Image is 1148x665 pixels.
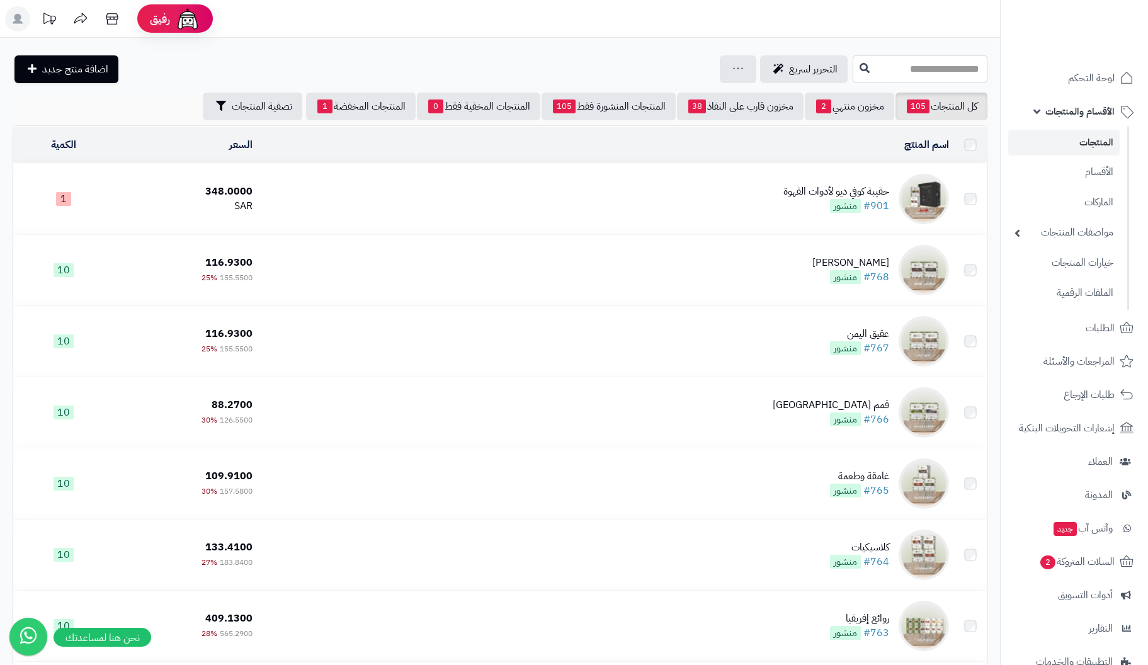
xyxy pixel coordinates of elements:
span: الأقسام والمنتجات [1045,103,1115,120]
a: #763 [863,625,889,640]
a: #768 [863,270,889,285]
a: مخزون منتهي2 [805,93,894,120]
div: حقيبة كوفي ديو لأدوات القهوة [783,185,889,199]
a: اضافة منتج جديد [14,55,118,83]
span: منشور [830,199,861,213]
span: 10 [54,406,74,419]
span: أدوات التسويق [1058,586,1113,604]
div: قمم [GEOGRAPHIC_DATA] [773,398,889,412]
span: وآتس آب [1052,520,1113,537]
img: ai-face.png [175,6,200,31]
div: عقيق اليمن [830,327,889,341]
a: #766 [863,412,889,427]
span: 10 [54,548,74,562]
span: المدونة [1085,486,1113,504]
button: تصفية المنتجات [203,93,302,120]
img: قمم إندونيسيا [899,387,949,438]
span: 109.9100 [205,469,253,484]
span: منشور [830,270,861,284]
a: الماركات [1008,189,1120,216]
a: السعر [229,137,253,152]
span: منشور [830,484,861,497]
a: الملفات الرقمية [1008,280,1120,307]
img: عقيق اليمن [899,316,949,367]
a: لوحة التحكم [1008,63,1140,93]
a: اسم المنتج [904,137,949,152]
a: طلبات الإرجاع [1008,380,1140,410]
a: #767 [863,341,889,356]
a: #764 [863,554,889,569]
span: منشور [830,626,861,640]
div: 348.0000 [119,185,253,199]
a: #765 [863,483,889,498]
span: العملاء [1088,453,1113,470]
span: منشور [830,555,861,569]
a: وآتس آبجديد [1008,513,1140,543]
span: 2 [816,99,831,113]
a: مخزون قارب على النفاذ38 [677,93,804,120]
a: المنتجات [1008,130,1120,156]
span: 30% [202,414,217,426]
span: 10 [54,477,74,491]
a: مواصفات المنتجات [1008,219,1120,246]
span: التقارير [1089,620,1113,637]
span: 27% [202,557,217,568]
span: 2 [1040,555,1055,569]
span: طلبات الإرجاع [1064,386,1115,404]
span: 133.4100 [205,540,253,555]
span: 116.9300 [205,326,253,341]
span: لوحة التحكم [1068,69,1115,87]
span: 155.5500 [220,272,253,283]
span: 30% [202,486,217,497]
span: 88.2700 [212,397,253,412]
span: 565.2900 [220,628,253,639]
a: تحديثات المنصة [33,6,65,35]
a: المنتجات المنشورة فقط105 [542,93,676,120]
span: 1 [317,99,332,113]
span: 105 [553,99,576,113]
span: الطلبات [1086,319,1115,337]
a: المنتجات المخفضة1 [306,93,416,120]
span: تصفية المنتجات [232,99,292,114]
span: 10 [54,334,74,348]
a: المنتجات المخفية فقط0 [417,93,540,120]
span: 10 [54,263,74,277]
a: التحرير لسريع [760,55,848,83]
img: غامقة وطعمة [899,458,949,509]
span: 157.5800 [220,486,253,497]
div: [PERSON_NAME] [812,256,889,270]
a: التقارير [1008,613,1140,644]
a: الطلبات [1008,313,1140,343]
span: جديد [1054,522,1077,536]
a: السلات المتروكة2 [1008,547,1140,577]
img: تركيش توينز [899,245,949,295]
span: التحرير لسريع [789,62,838,77]
a: المراجعات والأسئلة [1008,346,1140,377]
span: المراجعات والأسئلة [1043,353,1115,370]
span: 183.8400 [220,557,253,568]
a: كل المنتجات105 [895,93,987,120]
span: 155.5500 [220,343,253,355]
span: 10 [54,619,74,633]
span: منشور [830,341,861,355]
div: غامقة وطعمة [830,469,889,484]
a: خيارات المنتجات [1008,249,1120,276]
div: SAR [119,199,253,213]
img: كلاسيكيات [899,530,949,580]
img: روائع إفريقيا [899,601,949,651]
span: 409.1300 [205,611,253,626]
span: اضافة منتج جديد [42,62,108,77]
span: 116.9300 [205,255,253,270]
span: إشعارات التحويلات البنكية [1019,419,1115,437]
div: روائع إفريقيا [830,611,889,626]
a: أدوات التسويق [1008,580,1140,610]
a: الأقسام [1008,159,1120,186]
a: العملاء [1008,446,1140,477]
a: #901 [863,198,889,213]
a: إشعارات التحويلات البنكية [1008,413,1140,443]
span: 126.5500 [220,414,253,426]
span: 1 [56,192,71,206]
span: 0 [428,99,443,113]
span: منشور [830,412,861,426]
span: رفيق [150,11,170,26]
